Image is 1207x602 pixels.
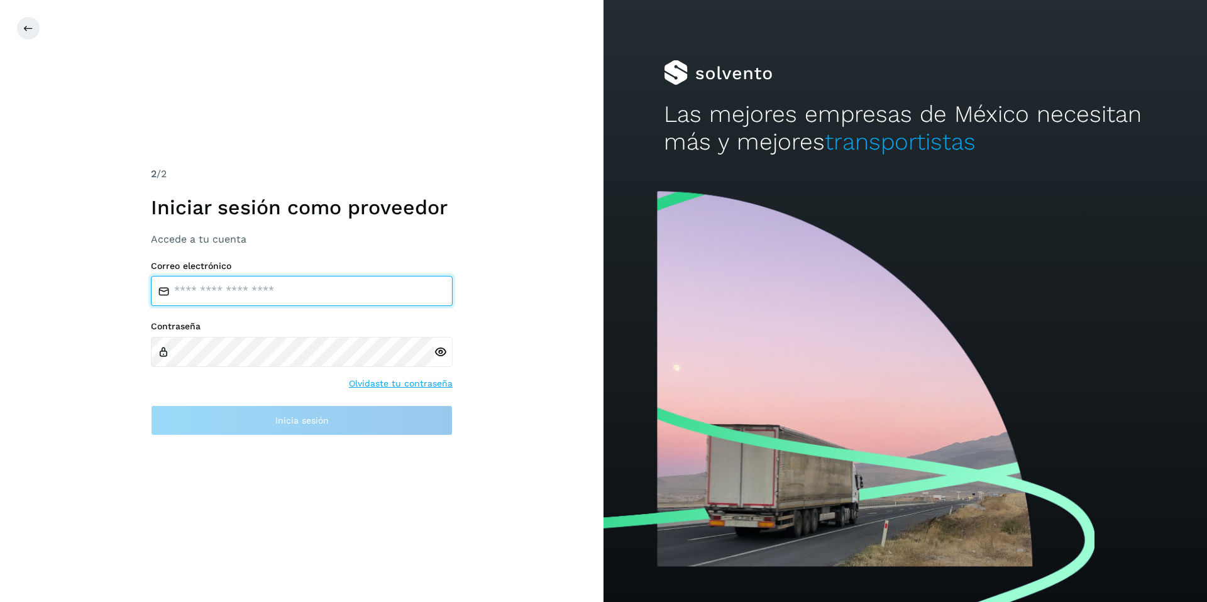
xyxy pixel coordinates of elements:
span: transportistas [825,128,976,155]
label: Contraseña [151,321,453,332]
h3: Accede a tu cuenta [151,233,453,245]
div: /2 [151,167,453,182]
h2: Las mejores empresas de México necesitan más y mejores [664,101,1147,156]
a: Olvidaste tu contraseña [349,377,453,390]
span: 2 [151,168,157,180]
label: Correo electrónico [151,261,453,271]
span: Inicia sesión [275,416,329,425]
button: Inicia sesión [151,405,453,435]
h1: Iniciar sesión como proveedor [151,195,453,219]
